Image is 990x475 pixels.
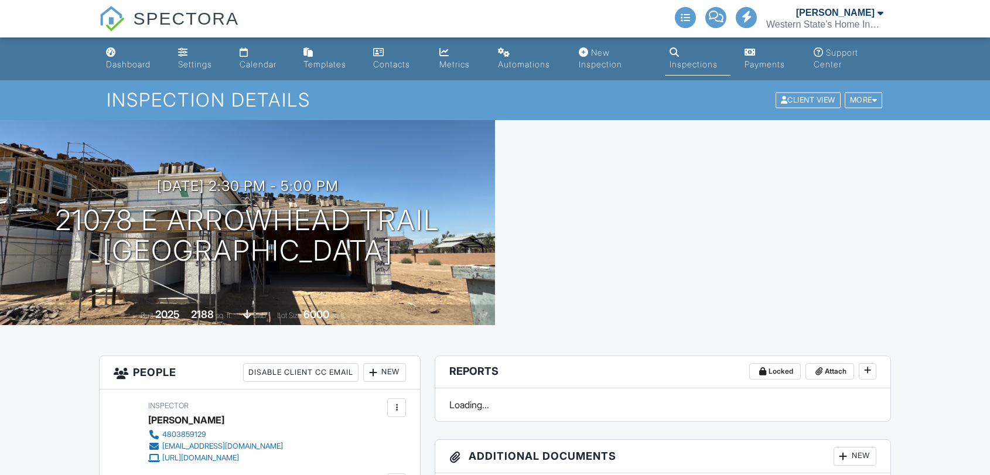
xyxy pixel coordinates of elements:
[745,59,785,69] div: Payments
[141,311,153,320] span: Built
[277,311,302,320] span: Lot Size
[148,440,283,452] a: [EMAIL_ADDRESS][DOMAIN_NAME]
[331,311,346,320] span: sq.ft.
[774,95,844,104] a: Client View
[106,59,151,69] div: Dashboard
[809,42,889,76] a: Support Center
[579,47,622,69] div: New Inspection
[216,311,232,320] span: sq. ft.
[834,447,876,466] div: New
[303,59,346,69] div: Templates
[670,59,718,69] div: Inspections
[814,47,858,69] div: Support Center
[191,308,214,320] div: 2188
[435,42,484,76] a: Metrics
[101,42,164,76] a: Dashboard
[373,59,410,69] div: Contacts
[148,452,283,464] a: [URL][DOMAIN_NAME]
[157,178,339,194] h3: [DATE] 2:30 pm - 5:00 pm
[148,429,283,440] a: 4803859129
[303,308,329,320] div: 6000
[235,42,289,76] a: Calendar
[155,308,180,320] div: 2025
[439,59,470,69] div: Metrics
[173,42,226,76] a: Settings
[107,90,883,110] h1: Inspection Details
[99,6,125,32] img: The Best Home Inspection Software - Spectora
[740,42,800,76] a: Payments
[368,42,425,76] a: Contacts
[99,18,239,39] a: SPECTORA
[498,59,550,69] div: Automations
[133,6,239,30] span: SPECTORA
[148,401,189,410] span: Inspector
[243,363,359,382] div: Disable Client CC Email
[178,59,212,69] div: Settings
[766,19,883,30] div: Western State’s Home Inspections LLC
[493,42,565,76] a: Automations (Advanced)
[240,59,276,69] div: Calendar
[435,440,890,473] h3: Additional Documents
[796,7,875,19] div: [PERSON_NAME]
[845,93,883,108] div: More
[162,442,283,451] div: [EMAIL_ADDRESS][DOMAIN_NAME]
[162,430,206,439] div: 4803859129
[55,205,440,267] h1: 21078 E Arrowhead Trail [GEOGRAPHIC_DATA]
[148,411,224,429] div: [PERSON_NAME]
[100,356,420,389] h3: People
[776,93,841,108] div: Client View
[253,311,266,320] span: slab
[363,363,406,382] div: New
[665,42,730,76] a: Inspections
[299,42,360,76] a: Templates
[574,42,656,76] a: New Inspection
[162,453,239,463] div: [URL][DOMAIN_NAME]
